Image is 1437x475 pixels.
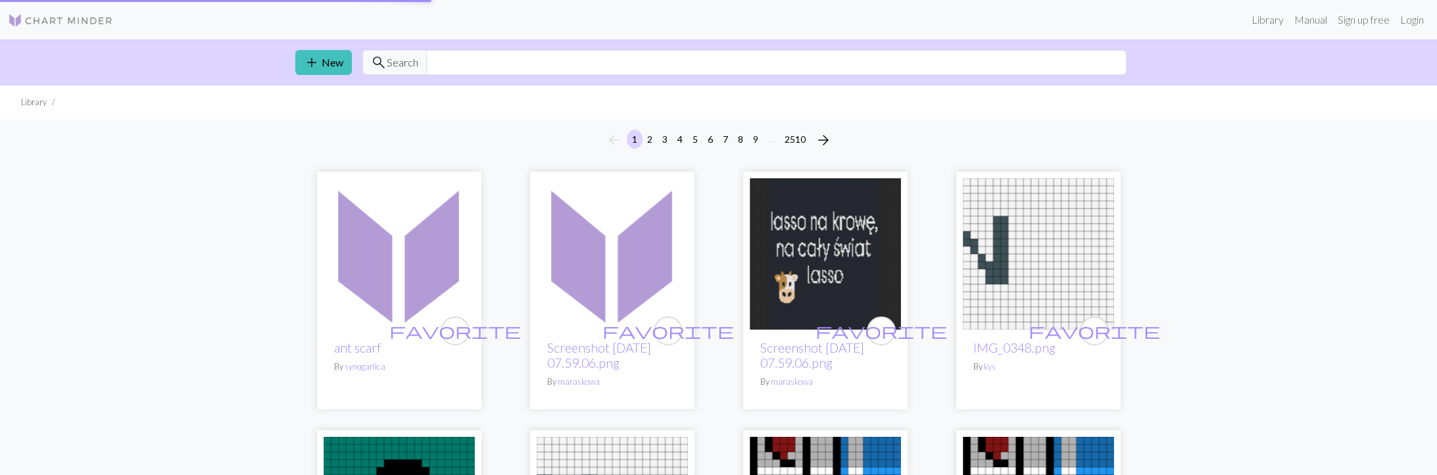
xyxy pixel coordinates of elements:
p: By [973,361,1104,373]
span: favorite [389,320,521,341]
i: favourite [1029,318,1160,344]
a: Screenshot [DATE] 07.59.06.png [547,340,651,370]
button: 6 [702,130,718,149]
nav: Page navigation [601,130,837,151]
img: IMG_0348.png [963,178,1114,330]
li: Library [21,96,47,109]
a: IMG_0348.png [963,246,1114,259]
a: Login [1395,7,1429,33]
span: favorite [816,320,947,341]
span: favorite [602,320,734,341]
button: 4 [672,130,688,149]
img: ant scarf [324,178,475,330]
button: favourite [867,316,896,345]
i: Next [816,132,831,148]
button: 2510 [779,130,811,149]
a: Screenshot 2025-09-02 at 07.59.06.png [537,246,688,259]
span: search [371,53,387,72]
a: Library [1246,7,1289,33]
i: favourite [389,318,521,344]
img: Screenshot 2025-09-02 at 07.59.06.png [750,178,901,330]
i: favourite [816,318,947,344]
a: maraskowa [558,376,600,387]
a: IMG_0348.png [973,340,1056,355]
span: arrow_forward [816,131,831,149]
button: 5 [687,130,703,149]
a: Sign up free [1332,7,1395,33]
a: New [295,50,352,75]
button: 3 [657,130,673,149]
button: favourite [441,316,470,345]
a: Screenshot [DATE] 07.59.06.png [760,340,864,370]
button: favourite [654,316,683,345]
a: ant scarf [334,340,381,355]
a: Screenshot 2025-09-02 at 07.59.06.png [750,246,901,259]
p: By [334,361,464,373]
button: Next [810,130,837,151]
img: Logo [8,12,113,28]
button: 2 [642,130,658,149]
button: 1 [627,130,643,149]
button: 7 [718,130,733,149]
button: 8 [733,130,748,149]
i: favourite [602,318,734,344]
a: kys [984,361,996,372]
a: ant scarf [324,246,475,259]
a: synogarlica [345,361,385,372]
button: favourite [1080,316,1109,345]
img: Screenshot 2025-09-02 at 07.59.06.png [537,178,688,330]
button: 9 [748,130,764,149]
span: add [304,53,320,72]
p: By [760,376,890,388]
a: maraskowa [771,376,813,387]
a: Manual [1289,7,1332,33]
span: Search [387,55,418,70]
p: By [547,376,677,388]
span: favorite [1029,320,1160,341]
